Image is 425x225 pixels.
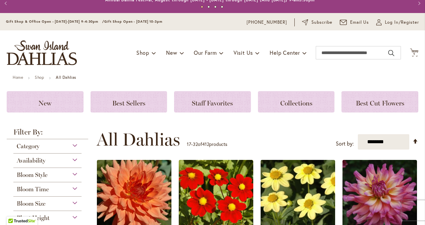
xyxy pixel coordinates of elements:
[350,19,369,26] span: Email Us
[207,6,210,8] button: 2 of 4
[17,200,45,207] span: Bloom Size
[193,141,198,147] span: 32
[13,75,23,80] a: Home
[17,143,39,150] span: Category
[17,171,47,179] span: Bloom Style
[270,49,300,56] span: Help Center
[214,6,217,8] button: 3 of 4
[166,49,177,56] span: New
[247,19,287,26] a: [PHONE_NUMBER]
[7,40,77,65] a: store logo
[280,99,312,107] span: Collections
[187,139,227,150] p: - of products
[311,19,332,26] span: Subscribe
[356,99,404,107] span: Best Cut Flowers
[202,141,209,147] span: 412
[97,130,180,150] span: All Dahlias
[104,19,162,24] span: Gift Shop Open - [DATE] 10-3pm
[6,19,104,24] span: Gift Shop & Office Open - [DATE]-[DATE] 9-4:30pm /
[258,91,335,112] a: Collections
[112,99,145,107] span: Best Sellers
[376,19,419,26] a: Log In/Register
[17,186,49,193] span: Bloom Time
[413,52,415,56] span: 1
[5,201,24,220] iframe: Launch Accessibility Center
[194,49,217,56] span: Our Farm
[17,157,45,164] span: Availability
[136,49,149,56] span: Shop
[201,6,203,8] button: 1 of 4
[385,19,419,26] span: Log In/Register
[17,214,49,222] span: Plant Height
[302,19,332,26] a: Subscribe
[7,91,84,112] a: New
[187,141,191,147] span: 17
[192,99,233,107] span: Staff Favorites
[340,19,369,26] a: Email Us
[56,75,76,80] strong: All Dahlias
[221,6,223,8] button: 4 of 4
[336,138,354,150] label: Sort by:
[410,48,418,57] button: 1
[174,91,251,112] a: Staff Favorites
[341,91,418,112] a: Best Cut Flowers
[35,75,44,80] a: Shop
[7,129,88,139] strong: Filter By:
[234,49,253,56] span: Visit Us
[91,91,167,112] a: Best Sellers
[38,99,51,107] span: New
